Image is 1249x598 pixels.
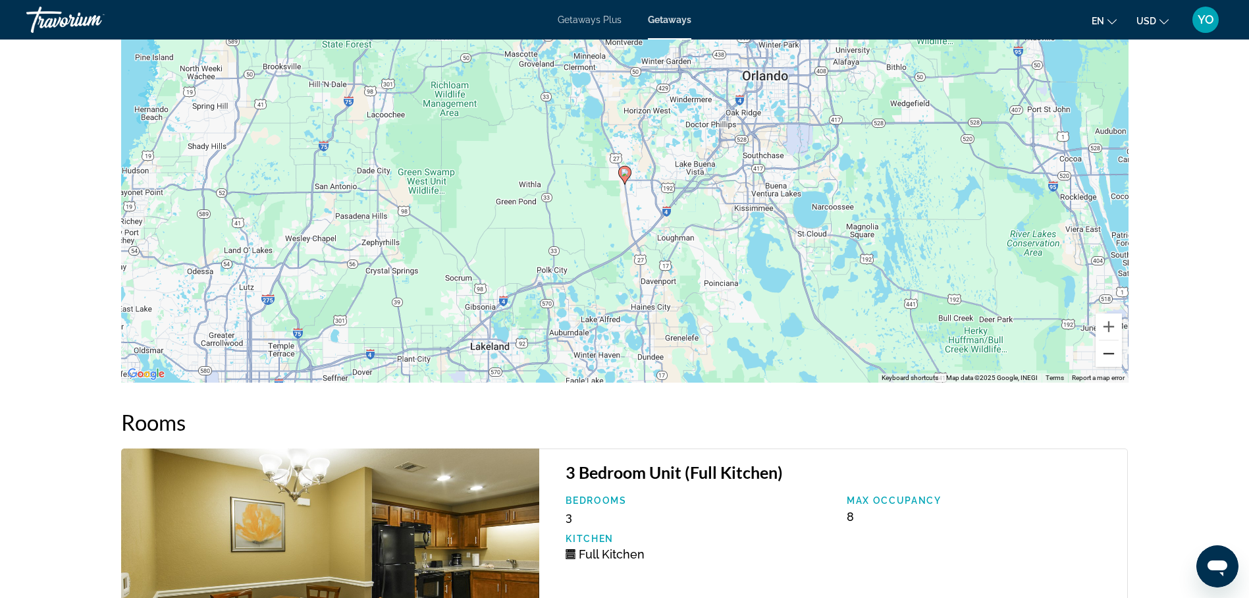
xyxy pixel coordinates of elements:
button: Zoom in [1096,313,1122,340]
button: User Menu [1188,6,1223,34]
h3: 3 Bedroom Unit (Full Kitchen) [566,462,1114,482]
img: Google [124,366,168,383]
a: Getaways Plus [558,14,622,25]
button: Keyboard shortcuts [882,373,938,383]
p: Kitchen [566,533,834,544]
span: 8 [847,510,854,524]
h2: Rooms [121,409,1129,435]
button: Change currency [1136,11,1169,30]
a: Open this area in Google Maps (opens a new window) [124,366,168,383]
iframe: Button to launch messaging window [1196,545,1238,587]
button: Zoom out [1096,340,1122,367]
p: Max Occupancy [847,495,1115,506]
span: Full Kitchen [579,547,645,561]
span: YO [1198,13,1214,26]
a: Getaways [648,14,691,25]
button: Change language [1092,11,1117,30]
a: Travorium [26,3,158,37]
p: Bedrooms [566,495,834,506]
span: USD [1136,16,1156,26]
span: Map data ©2025 Google, INEGI [946,374,1038,381]
span: en [1092,16,1104,26]
span: 3 [566,510,572,524]
a: Report a map error [1072,374,1125,381]
a: Terms (opens in new tab) [1046,374,1064,381]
